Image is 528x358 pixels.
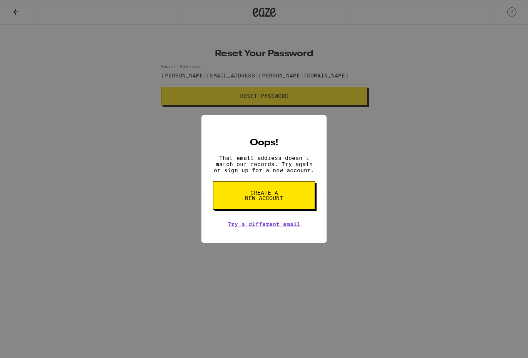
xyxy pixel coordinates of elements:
a: Try a different email [228,221,300,227]
button: Create a new account [213,181,315,210]
h2: Oops! [250,138,278,148]
p: That email address doesn't match our records. Try again or sign up for a new account. [213,155,315,173]
span: Hi. Need any help? [5,5,55,12]
span: Create a new account [244,190,284,201]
